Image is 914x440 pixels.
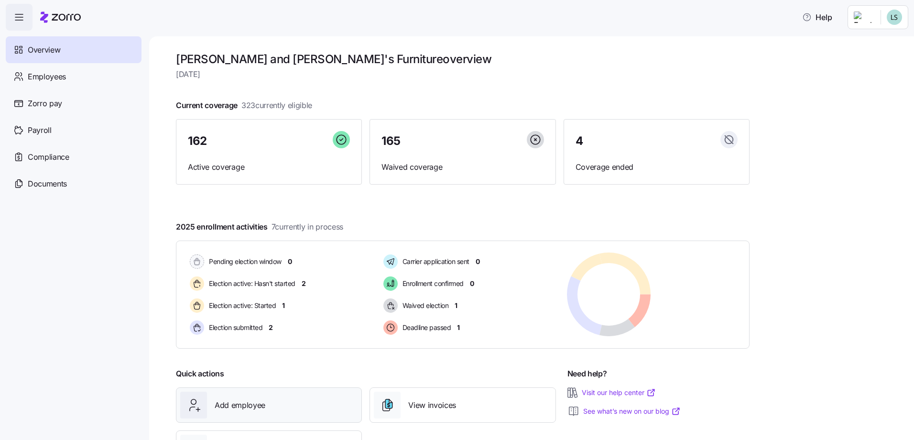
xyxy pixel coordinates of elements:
[28,151,69,163] span: Compliance
[206,257,282,266] span: Pending election window
[6,170,141,197] a: Documents
[455,301,457,310] span: 1
[28,178,67,190] span: Documents
[567,368,607,380] span: Need help?
[794,8,840,27] button: Help
[28,44,60,56] span: Overview
[206,279,295,288] span: Election active: Hasn't started
[6,143,141,170] a: Compliance
[6,90,141,117] a: Zorro pay
[188,161,350,173] span: Active coverage
[802,11,832,23] span: Help
[288,257,292,266] span: 0
[476,257,480,266] span: 0
[400,257,469,266] span: Carrier application sent
[272,221,343,233] span: 7 currently in process
[6,63,141,90] a: Employees
[176,368,224,380] span: Quick actions
[176,52,750,66] h1: [PERSON_NAME] and [PERSON_NAME]'s Furniture overview
[381,161,544,173] span: Waived coverage
[188,135,207,147] span: 162
[400,301,449,310] span: Waived election
[176,68,750,80] span: [DATE]
[269,323,273,332] span: 2
[206,301,276,310] span: Election active: Started
[400,279,464,288] span: Enrollment confirmed
[176,221,343,233] span: 2025 enrollment activities
[28,124,52,136] span: Payroll
[582,388,656,397] a: Visit our help center
[241,99,312,111] span: 323 currently eligible
[854,11,873,23] img: Employer logo
[176,99,312,111] span: Current coverage
[381,135,401,147] span: 165
[6,36,141,63] a: Overview
[457,323,460,332] span: 1
[6,117,141,143] a: Payroll
[576,161,738,173] span: Coverage ended
[583,407,681,416] a: See what’s new on our blog
[576,135,583,147] span: 4
[282,301,285,310] span: 1
[206,323,262,332] span: Election submitted
[28,71,66,83] span: Employees
[302,279,306,288] span: 2
[887,10,902,25] img: d552751acb159096fc10a5bc90168bac
[408,399,456,411] span: View invoices
[470,279,474,288] span: 0
[215,399,265,411] span: Add employee
[28,98,62,110] span: Zorro pay
[400,323,451,332] span: Deadline passed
